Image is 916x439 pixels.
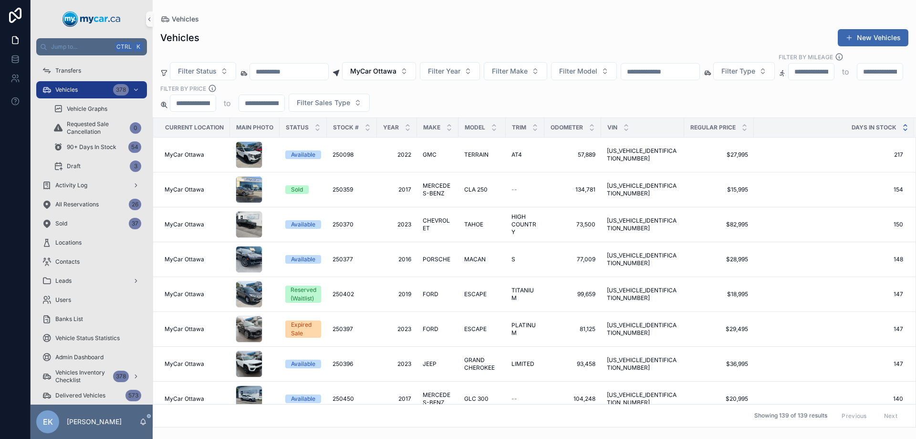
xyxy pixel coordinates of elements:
[285,395,321,403] a: Available
[36,272,147,289] a: Leads
[36,349,147,366] a: Admin Dashboard
[690,186,748,193] a: $15,995
[754,256,903,263] span: 148
[690,124,736,131] span: Regular Price
[36,311,147,328] a: Banks List
[67,143,116,151] span: 90+ Days In Stock
[55,353,104,361] span: Admin Dashboard
[838,29,908,46] button: New Vehicles
[383,221,411,228] a: 2023
[165,395,224,403] a: MyCar Ottawa
[285,360,321,368] a: Available
[342,62,416,80] button: Select Button
[129,199,141,210] div: 26
[754,395,903,403] a: 140
[165,151,224,159] a: MyCar Ottawa
[550,256,595,263] span: 77,009
[55,392,105,399] span: Delivered Vehicles
[285,185,321,194] a: Sold
[754,325,903,333] a: 147
[550,151,595,159] a: 57,889
[464,290,500,298] a: ESCAPE
[511,213,539,236] a: HIGH COUNTRY
[55,201,99,208] span: All Reservations
[423,325,438,333] span: FORD
[754,360,903,368] a: 147
[464,325,487,333] span: ESCAPE
[67,417,122,427] p: [PERSON_NAME]
[550,395,595,403] a: 104,248
[285,286,321,303] a: Reserved (Waitlist)
[67,162,81,170] span: Draft
[607,124,617,131] span: VIN
[690,395,748,403] a: $20,995
[383,290,411,298] span: 2019
[607,391,678,407] a: [US_VEHICLE_IDENTIFICATION_NUMBER]
[55,296,71,304] span: Users
[291,185,303,194] div: Sold
[423,325,453,333] a: FORD
[333,395,371,403] a: 250450
[550,221,595,228] a: 73,500
[55,258,80,266] span: Contacts
[464,356,500,372] a: GRAND CHEROKEE
[551,62,617,80] button: Select Button
[423,360,437,368] span: JEEP
[165,124,224,131] span: Current Location
[754,290,903,298] a: 147
[852,124,896,131] span: Days In Stock
[511,321,539,337] a: PLATINUM
[607,147,678,162] a: [US_VEHICLE_IDENTIFICATION_NUMBER]
[383,186,411,193] a: 2017
[350,66,396,76] span: MyCar Ottawa
[297,98,350,107] span: Filter Sales Type
[511,186,517,193] span: --
[464,221,483,228] span: TAHOE
[607,182,678,197] span: [US_VEHICLE_IDENTIFICATION_NUMBER]
[754,221,903,228] a: 150
[291,220,315,229] div: Available
[160,14,199,24] a: Vehicles
[754,151,903,159] a: 217
[165,151,204,159] span: MyCar Ottawa
[55,182,87,189] span: Activity Log
[383,360,411,368] span: 2023
[113,371,129,382] div: 378
[559,66,597,76] span: Filter Model
[511,287,539,302] a: TITANIUM
[511,151,522,159] span: AT4
[160,31,199,44] h1: Vehicles
[36,62,147,79] a: Transfers
[511,360,534,368] span: LIMITED
[48,158,147,175] a: Draft3
[423,217,453,232] span: CHEVROLET
[36,368,147,385] a: Vehicles Inventory Checklist378
[43,416,53,428] span: EK
[51,43,112,51] span: Jump to...
[383,256,411,263] span: 2016
[333,360,353,368] span: 250396
[550,360,595,368] span: 93,458
[165,395,204,403] span: MyCar Ottawa
[690,221,748,228] a: $82,995
[291,150,315,159] div: Available
[464,256,486,263] span: MACAN
[607,252,678,267] a: [US_VEHICLE_IDENTIFICATION_NUMBER]
[550,290,595,298] span: 99,659
[291,360,315,368] div: Available
[135,43,142,51] span: K
[383,151,411,159] span: 2022
[48,100,147,118] a: Vehicle Graphs
[420,62,480,80] button: Select Button
[423,124,440,131] span: Make
[31,55,153,405] div: scrollable content
[36,253,147,270] a: Contacts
